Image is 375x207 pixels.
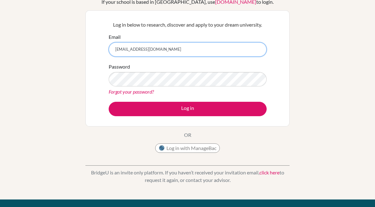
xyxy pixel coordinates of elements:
p: Log in below to research, discover and apply to your dream university. [109,21,267,28]
label: Password [109,63,130,70]
a: click here [259,169,280,175]
label: Email [109,33,121,41]
p: BridgeU is an invite only platform. If you haven’t received your invitation email, to request it ... [85,169,290,184]
a: Forgot your password? [109,89,154,95]
button: Log in [109,102,267,116]
p: OR [184,131,191,139]
button: Log in with ManageBac [155,143,220,153]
